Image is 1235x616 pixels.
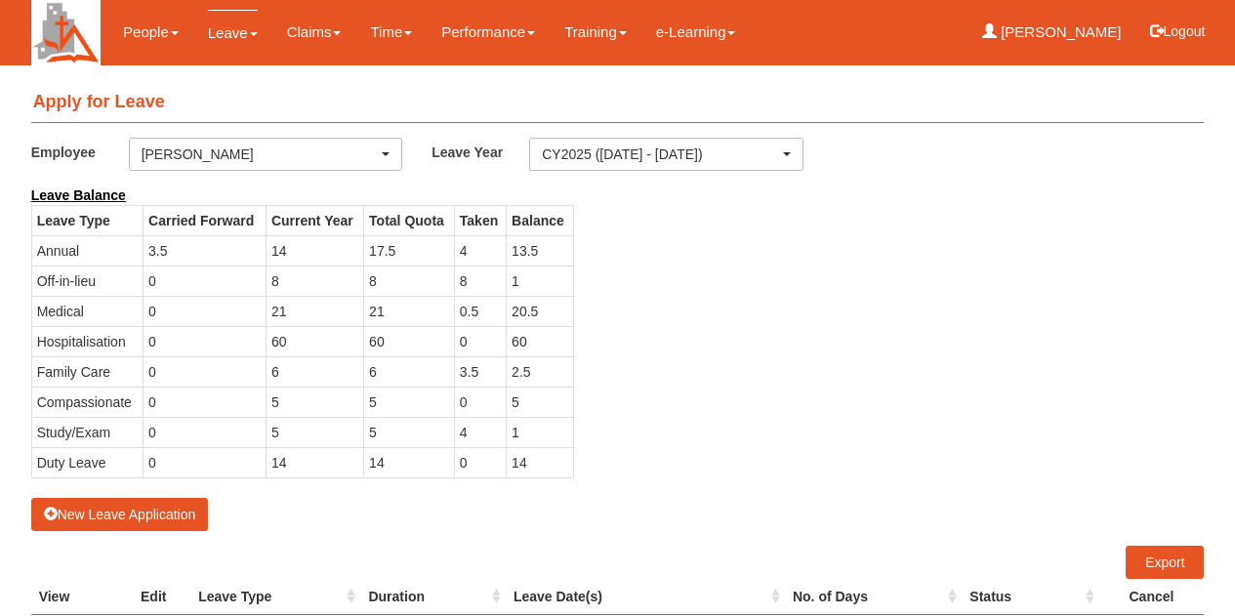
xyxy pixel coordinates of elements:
[507,387,573,417] td: 5
[454,266,506,296] td: 8
[144,417,267,447] td: 0
[144,387,267,417] td: 0
[31,447,143,477] td: Duty Leave
[506,579,785,615] th: Leave Date(s) : activate to sort column ascending
[266,235,363,266] td: 14
[1126,546,1204,579] a: Export
[31,138,129,166] label: Employee
[144,235,267,266] td: 3.5
[360,579,505,615] th: Duration : activate to sort column ascending
[364,326,455,356] td: 60
[129,138,403,171] button: [PERSON_NAME]
[144,326,267,356] td: 0
[266,417,363,447] td: 5
[454,296,506,326] td: 0.5
[441,10,535,55] a: Performance
[454,417,506,447] td: 4
[507,447,573,477] td: 14
[31,498,209,531] button: New Leave Application
[287,10,342,55] a: Claims
[266,387,363,417] td: 5
[123,10,179,55] a: People
[507,417,573,447] td: 1
[454,356,506,387] td: 3.5
[454,326,506,356] td: 0
[1099,579,1205,615] th: Cancel
[364,266,455,296] td: 8
[364,356,455,387] td: 6
[370,10,412,55] a: Time
[31,187,126,203] b: Leave Balance
[454,205,506,235] th: Taken
[266,447,363,477] td: 14
[432,138,529,166] label: Leave Year
[208,10,258,56] a: Leave
[31,266,143,296] td: Off-in-lieu
[454,447,506,477] td: 0
[982,10,1122,55] a: [PERSON_NAME]
[144,296,267,326] td: 0
[364,417,455,447] td: 5
[266,296,363,326] td: 21
[31,579,117,615] th: View
[962,579,1098,615] th: Status : activate to sort column ascending
[116,579,190,615] th: Edit
[31,417,143,447] td: Study/Exam
[507,296,573,326] td: 20.5
[31,235,143,266] td: Annual
[266,266,363,296] td: 8
[144,447,267,477] td: 0
[785,579,962,615] th: No. of Days : activate to sort column ascending
[507,326,573,356] td: 60
[31,296,143,326] td: Medical
[31,387,143,417] td: Compassionate
[454,235,506,266] td: 4
[31,83,1205,123] h4: Apply for Leave
[364,387,455,417] td: 5
[529,138,803,171] button: CY2025 ([DATE] - [DATE])
[266,326,363,356] td: 60
[190,579,360,615] th: Leave Type : activate to sort column ascending
[1136,8,1219,55] button: Logout
[507,266,573,296] td: 1
[31,356,143,387] td: Family Care
[142,144,379,164] div: [PERSON_NAME]
[144,205,267,235] th: Carried Forward
[364,205,455,235] th: Total Quota
[364,296,455,326] td: 21
[266,205,363,235] th: Current Year
[542,144,779,164] div: CY2025 ([DATE] - [DATE])
[507,235,573,266] td: 13.5
[144,266,267,296] td: 0
[144,356,267,387] td: 0
[31,326,143,356] td: Hospitalisation
[564,10,627,55] a: Training
[266,356,363,387] td: 6
[656,10,736,55] a: e-Learning
[507,356,573,387] td: 2.5
[364,235,455,266] td: 17.5
[507,205,573,235] th: Balance
[31,205,143,235] th: Leave Type
[454,387,506,417] td: 0
[364,447,455,477] td: 14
